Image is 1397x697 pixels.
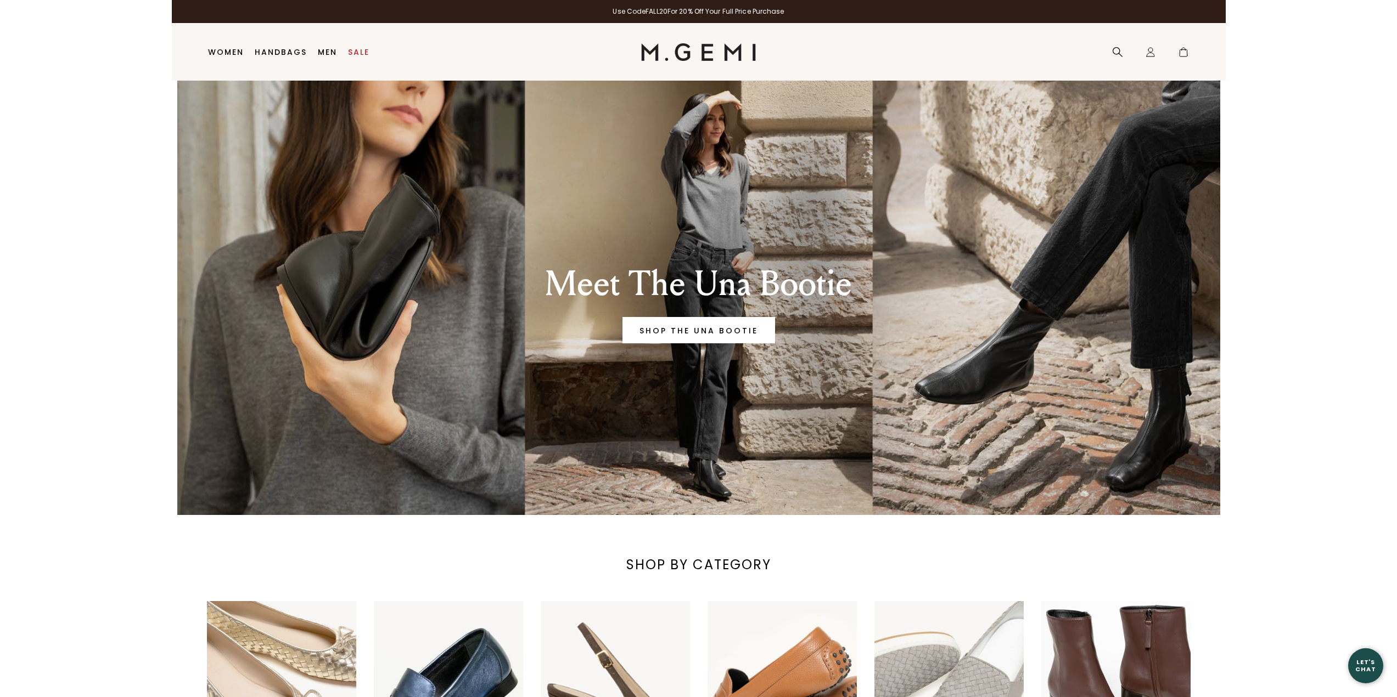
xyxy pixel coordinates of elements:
[1348,659,1383,672] div: Let's Chat
[646,7,667,16] strong: FALL20
[208,48,244,56] a: Women
[567,556,831,574] div: SHOP BY CATEGORY
[172,81,1226,515] div: Banner that redirects to an awesome page
[622,317,775,343] a: Banner primary button
[508,264,889,304] div: Meet The Una Bootie
[348,48,369,56] a: Sale
[318,48,337,56] a: Men
[255,48,307,56] a: Handbags
[641,43,756,61] img: M.Gemi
